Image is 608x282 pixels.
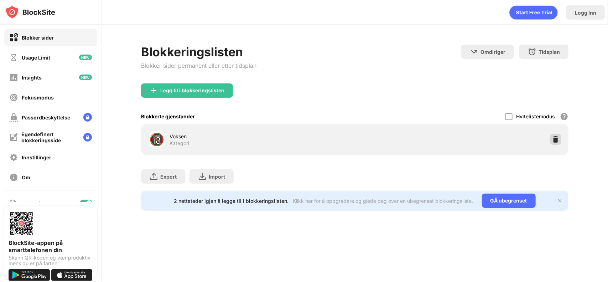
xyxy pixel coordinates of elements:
[22,154,51,160] div: Innstillinger
[174,198,289,204] div: 2 nettsteder igjen å legge til i blokkeringslisten.
[9,239,93,253] div: BlockSite-appen på smarttelefonen din
[9,199,17,207] img: blocking-icon.svg
[149,132,164,147] div: 🔞
[9,153,18,162] img: settings-off.svg
[9,53,18,62] img: time-usage-off.svg
[22,114,70,121] div: Passordbeskyttelse
[170,133,355,140] div: Voksen
[482,194,536,208] div: GÅ ubegrenset
[21,200,46,206] div: blokkering
[557,198,563,204] img: x-button.svg
[209,174,225,180] div: Import
[160,174,177,180] div: Export
[9,173,18,182] img: about-off.svg
[21,131,78,143] div: Egendefinert blokkeringsside
[22,55,50,61] div: Usage Limit
[9,93,18,102] img: focus-off.svg
[141,45,256,59] div: Blokkeringslisten
[79,55,92,60] img: new-icon.svg
[141,113,195,119] div: Blokkerte gjenstander
[516,113,555,119] div: Hvitelistemodus
[22,94,54,101] div: Fokusmodus
[79,75,92,80] img: new-icon.svg
[141,62,256,69] div: Blokker sider permanent eller etter tidsplan
[293,198,473,204] div: Klikk her for å oppgradere og glede deg over en ubegrenset blokkeringsliste.
[170,140,189,147] div: Kategori
[51,269,93,281] img: download-on-the-app-store.svg
[9,211,34,236] img: options-page-qr-code.png
[22,174,30,180] div: Om
[480,49,505,55] div: Omdiriger
[5,5,55,19] img: logo-blocksite.svg
[9,113,18,122] img: password-protection-off.svg
[9,33,18,42] img: block-on.svg
[9,255,93,266] div: Skann QR-koden og vær produktiv mens du er på farten
[539,49,560,55] div: Tidsplan
[509,5,558,20] div: animation
[22,35,54,41] div: Blokker sider
[9,73,18,82] img: insights-off.svg
[83,133,92,142] img: lock-menu.svg
[9,133,18,142] img: customize-block-page-off.svg
[160,88,224,93] div: Legg til i blokkeringslisten
[83,113,92,122] img: lock-menu.svg
[22,75,42,81] div: Insights
[9,269,50,281] img: get-it-on-google-play.svg
[575,10,596,16] div: Logg Inn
